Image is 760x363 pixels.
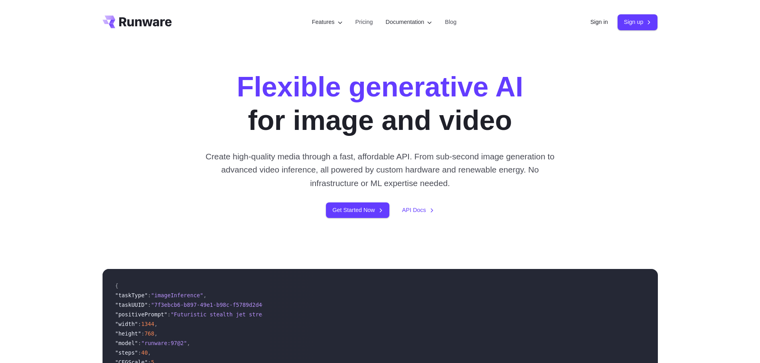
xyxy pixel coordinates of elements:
span: "taskType" [115,292,148,298]
span: : [148,302,151,308]
span: 1344 [141,321,154,327]
span: , [154,330,158,337]
label: Features [312,18,343,27]
span: "7f3ebcb6-b897-49e1-b98c-f5789d2d40d7" [151,302,275,308]
a: Blog [445,18,456,27]
label: Documentation [386,18,432,27]
a: Sign up [618,14,658,30]
span: "steps" [115,349,138,356]
h1: for image and video [237,70,523,137]
span: : [138,340,141,346]
span: "model" [115,340,138,346]
span: "width" [115,321,138,327]
span: , [154,321,158,327]
span: 768 [144,330,154,337]
span: "taskUUID" [115,302,148,308]
span: , [203,292,206,298]
span: "imageInference" [151,292,203,298]
strong: Flexible generative AI [237,71,523,102]
span: "positivePrompt" [115,311,168,318]
span: : [167,311,170,318]
a: Sign in [590,18,608,27]
a: Pricing [355,18,373,27]
span: "runware:97@2" [141,340,187,346]
span: 40 [141,349,148,356]
span: , [187,340,190,346]
span: : [148,292,151,298]
a: Go to / [103,16,172,28]
a: Get Started Now [326,202,389,218]
span: : [141,330,144,337]
span: "height" [115,330,141,337]
p: Create high-quality media through a fast, affordable API. From sub-second image generation to adv... [202,150,558,190]
span: , [148,349,151,356]
span: : [138,321,141,327]
span: "Futuristic stealth jet streaking through a neon-lit cityscape with glowing purple exhaust" [171,311,468,318]
span: { [115,283,118,289]
span: : [138,349,141,356]
a: API Docs [402,206,434,215]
